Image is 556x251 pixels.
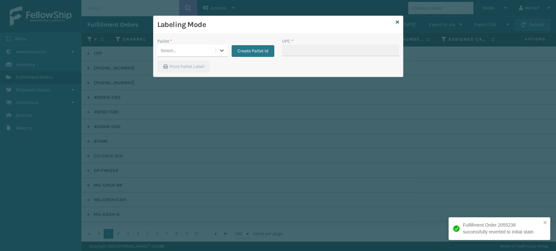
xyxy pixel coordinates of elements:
div: Select... [161,47,176,54]
button: Print Pallet Label [157,61,210,73]
label: UPC [282,38,293,45]
button: Create Pallet Id [232,45,274,57]
h3: Labeling Mode [157,20,393,30]
label: Pallet [157,38,172,45]
div: Fulfillment Order 2055238 successfully reverted to initial state. [463,222,541,235]
button: close [543,220,548,226]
